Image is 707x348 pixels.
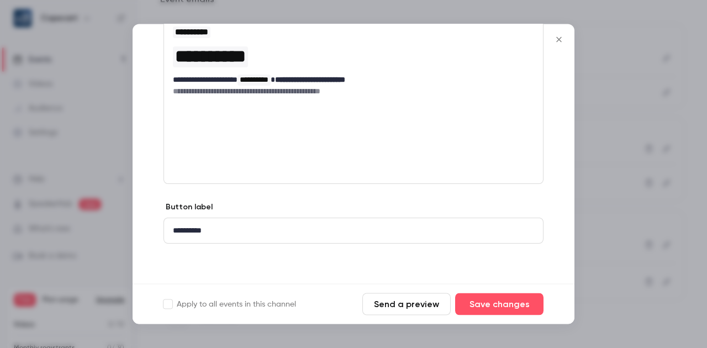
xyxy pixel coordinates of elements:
[163,202,213,213] label: Button label
[164,19,543,104] div: editor
[548,29,570,51] button: Close
[362,293,451,315] button: Send a preview
[163,299,296,310] label: Apply to all events in this channel
[455,293,544,315] button: Save changes
[164,219,543,244] div: editor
